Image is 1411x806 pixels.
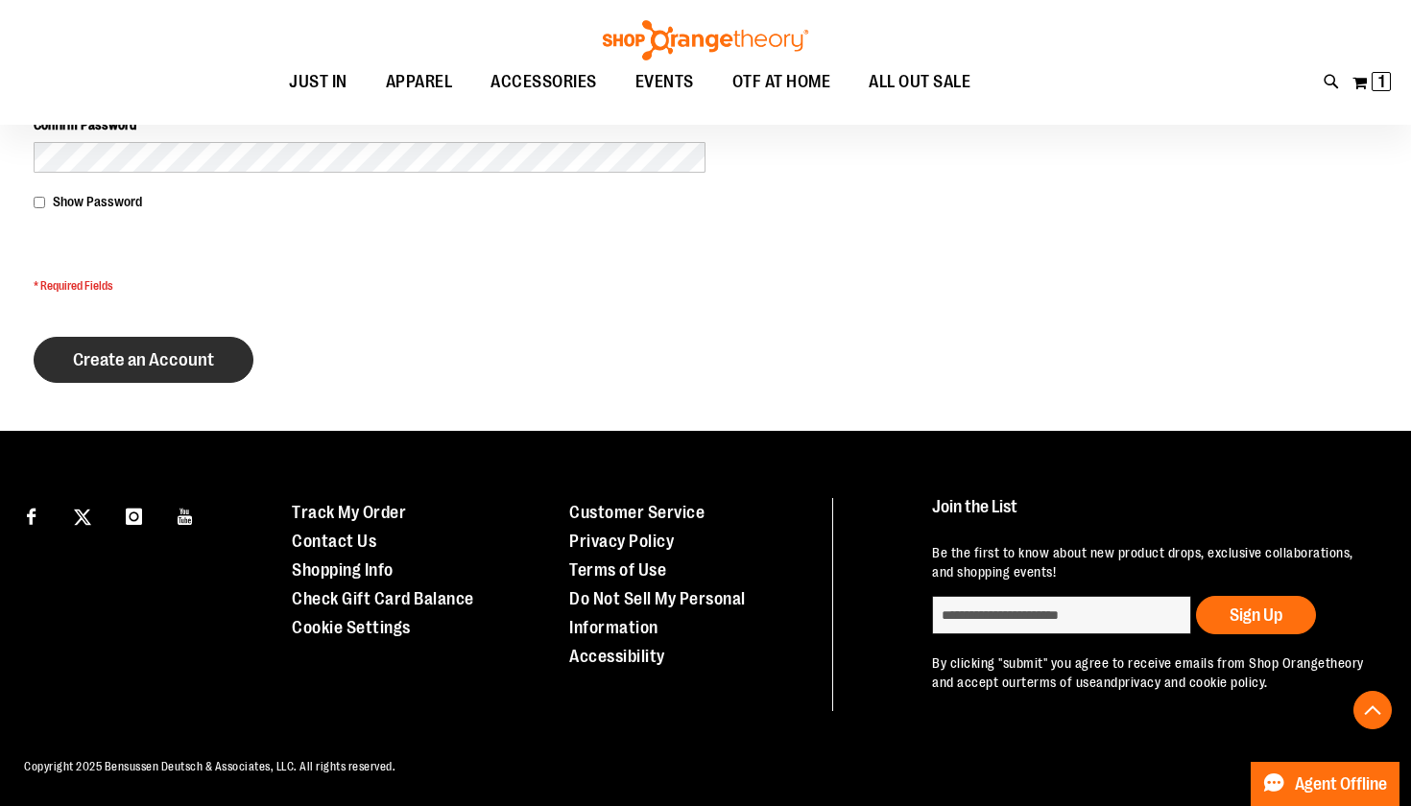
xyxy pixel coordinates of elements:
span: EVENTS [635,60,694,104]
a: Visit our X page [66,498,100,532]
img: Shop Orangetheory [600,20,811,60]
button: Create an Account [34,337,253,383]
button: Sign Up [1196,596,1316,634]
a: Visit our Youtube page [169,498,203,532]
span: Confirm Password [34,115,136,134]
span: OTF AT HOME [732,60,831,104]
span: Sign Up [1230,605,1282,625]
a: Shopping Info [292,560,394,580]
a: Check Gift Card Balance [292,589,474,608]
a: Terms of Use [569,560,666,580]
span: * Required Fields [34,278,705,295]
p: By clicking "submit" you agree to receive emails from Shop Orangetheory and accept our and [932,653,1374,692]
span: JUST IN [289,60,347,104]
a: Visit our Facebook page [14,498,48,532]
a: Track My Order [292,503,406,522]
a: Cookie Settings [292,618,411,637]
button: Agent Offline [1251,762,1399,806]
span: Copyright 2025 Bensussen Deutsch & Associates, LLC. All rights reserved. [24,760,395,773]
span: Agent Offline [1295,775,1387,794]
a: Do Not Sell My Personal Information [569,589,746,637]
span: Create an Account [73,349,214,370]
span: APPAREL [386,60,453,104]
img: Twitter [74,509,91,526]
span: ACCESSORIES [490,60,597,104]
a: Privacy Policy [569,532,674,551]
input: enter email [932,596,1191,634]
a: privacy and cookie policy. [1118,675,1268,690]
a: Accessibility [569,647,665,666]
a: terms of use [1021,675,1096,690]
p: Be the first to know about new product drops, exclusive collaborations, and shopping events! [932,543,1374,581]
button: Back To Top [1353,691,1392,729]
a: Contact Us [292,532,376,551]
h4: Join the List [932,498,1374,533]
span: 1 [1378,72,1385,91]
a: Visit our Instagram page [117,498,151,532]
a: Customer Service [569,503,705,522]
span: Show Password [53,194,142,209]
span: ALL OUT SALE [869,60,970,104]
